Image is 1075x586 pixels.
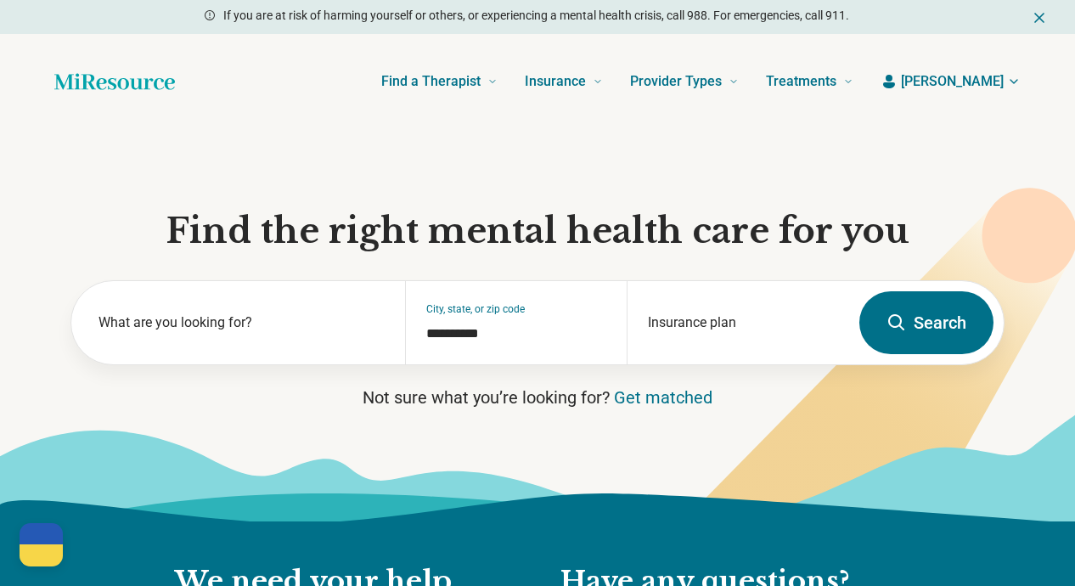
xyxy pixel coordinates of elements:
p: Not sure what you’re looking for? [70,386,1005,409]
h1: Find the right mental health care for you [70,209,1005,253]
button: Search [859,291,993,354]
button: Dismiss [1031,7,1048,27]
span: [PERSON_NAME] [901,71,1004,92]
a: Provider Types [630,48,739,116]
a: Treatments [766,48,853,116]
label: What are you looking for? [98,313,385,333]
a: Home page [54,65,175,99]
span: Treatments [766,70,836,93]
a: Get matched [614,387,712,408]
span: Find a Therapist [381,70,481,93]
button: [PERSON_NAME] [881,71,1021,92]
span: Provider Types [630,70,722,93]
p: If you are at risk of harming yourself or others, or experiencing a mental health crisis, call 98... [223,7,849,25]
a: Insurance [525,48,603,116]
a: Find a Therapist [381,48,498,116]
span: Insurance [525,70,586,93]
